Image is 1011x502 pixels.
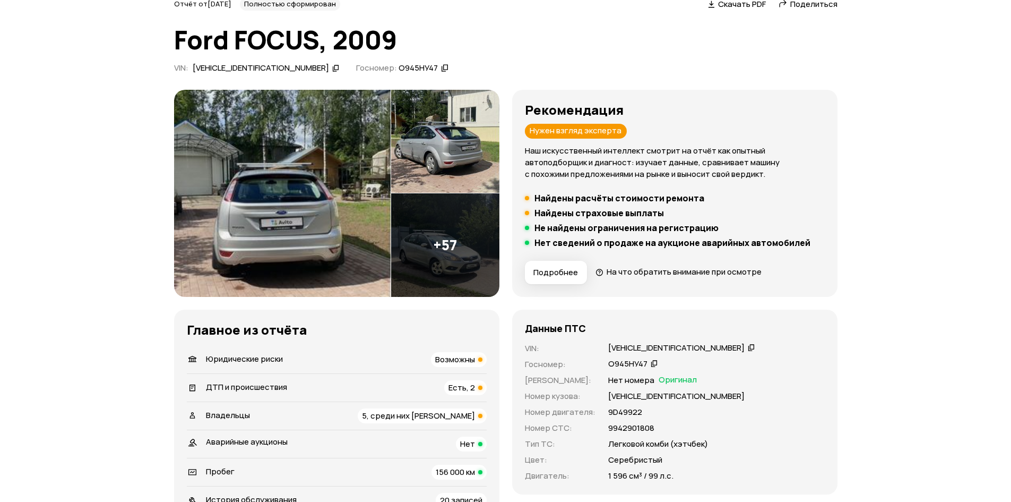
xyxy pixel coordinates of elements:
[608,422,654,434] p: 9942901808
[525,422,595,434] p: Номер СТС :
[193,63,329,74] div: [VEHICLE_IDENTIFICATION_NUMBER]
[534,223,719,233] h5: Не найдены ограничения на регистрацию
[525,454,595,466] p: Цвет :
[534,193,704,203] h5: Найдены расчёты стоимости ремонта
[607,266,762,277] span: На что обратить внимание при осмотре
[608,390,745,402] p: [VEHICLE_IDENTIFICATION_NUMBER]
[525,261,587,284] button: Подробнее
[608,406,642,418] p: 9D49922
[525,359,595,370] p: Госномер :
[595,266,762,277] a: На что обратить внимание при осмотре
[534,208,664,218] h5: Найдены страховые выплаты
[399,63,438,74] div: О945НУ47
[206,353,283,364] span: Юридические риски
[659,375,697,386] span: Оригинал
[525,470,595,482] p: Двигатель :
[187,322,487,337] h3: Главное из отчёта
[460,438,475,449] span: Нет
[608,375,654,386] p: Нет номера
[448,382,475,393] span: Есть, 2
[525,145,825,180] p: Наш искусственный интеллект смотрит на отчёт как опытный автоподборщик и диагност: изучает данные...
[206,381,287,393] span: ДТП и происшествия
[525,343,595,354] p: VIN :
[533,267,578,278] span: Подробнее
[525,390,595,402] p: Номер кузова :
[608,359,647,370] div: О945НУ47
[525,375,595,386] p: [PERSON_NAME] :
[525,438,595,450] p: Тип ТС :
[174,25,837,54] h1: Ford FOCUS, 2009
[362,410,475,421] span: 5, среди них [PERSON_NAME]
[525,103,825,117] h3: Рекомендация
[525,322,586,334] h4: Данные ПТС
[174,62,188,73] span: VIN :
[534,237,810,248] h5: Нет сведений о продаже на аукционе аварийных автомобилей
[206,436,288,447] span: Аварийные аукционы
[608,343,745,354] div: [VEHICLE_IDENTIFICATION_NUMBER]
[608,470,673,482] p: 1 596 см³ / 99 л.с.
[435,354,475,365] span: Возможны
[436,466,475,478] span: 156 000 км
[608,438,708,450] p: Легковой комби (хэтчбек)
[206,466,235,477] span: Пробег
[206,410,250,421] span: Владельцы
[608,454,662,466] p: Серебристый
[525,124,627,139] div: Нужен взгляд эксперта
[356,62,397,73] span: Госномер:
[525,406,595,418] p: Номер двигателя :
